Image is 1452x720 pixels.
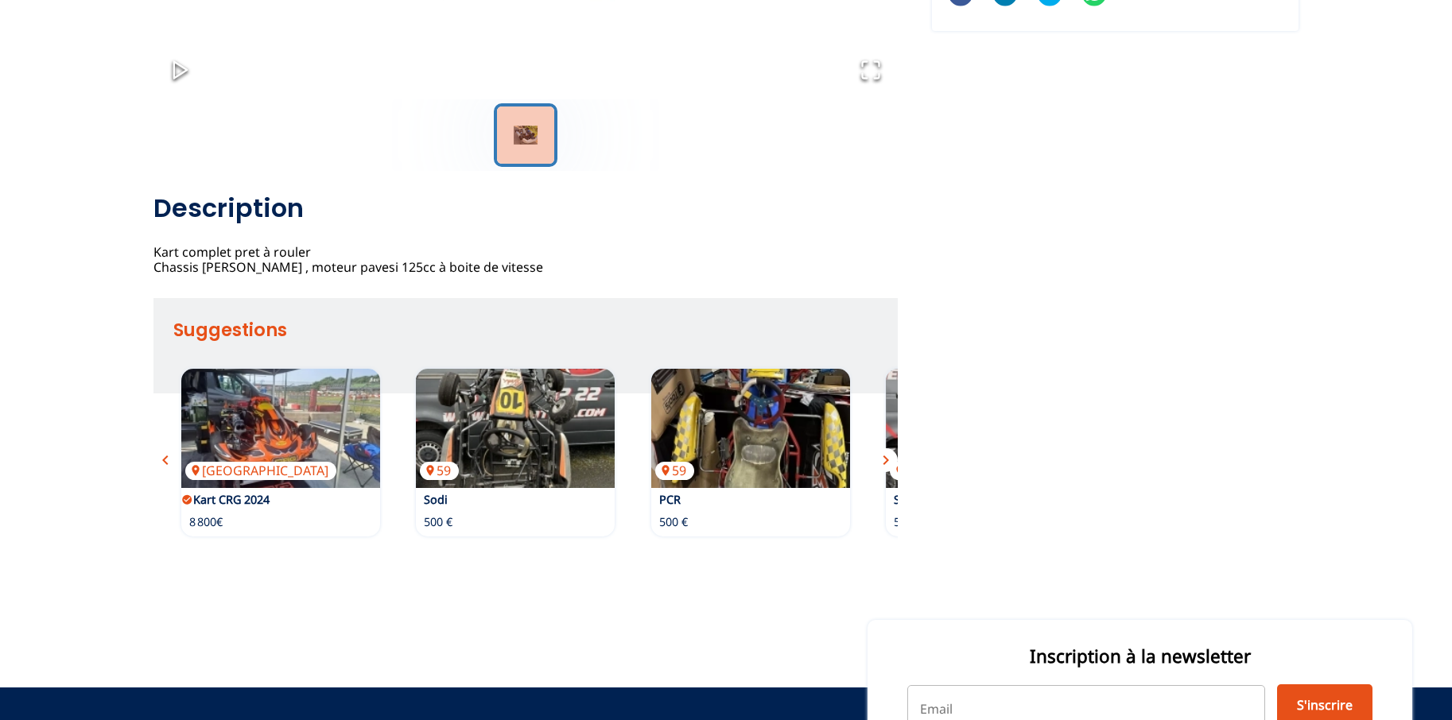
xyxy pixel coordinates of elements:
[153,103,898,167] div: Thumbnail Navigation
[173,314,898,346] h2: Suggestions
[185,462,336,479] p: [GEOGRAPHIC_DATA]
[494,103,557,167] button: Go to Slide 1
[416,369,615,488] a: Sodi59
[651,369,850,488] a: PCR59
[189,514,223,530] p: 8 800€
[651,369,850,488] img: PCR
[894,514,922,530] p: 500 €
[886,369,1085,488] img: Sodi
[153,192,898,224] h2: Description
[181,369,380,488] a: Kart CRG 2024[GEOGRAPHIC_DATA]
[659,492,681,507] a: PCR
[874,448,898,472] button: chevron_right
[420,462,459,479] p: 59
[424,492,448,507] a: Sodi
[424,514,452,530] p: 500 €
[886,369,1085,488] a: Sodi59
[894,492,918,507] a: Sodi
[153,192,898,274] div: Kart complet pret à rouler Chassis [PERSON_NAME] , moteur pavesi 125cc à boite de vitesse
[844,43,898,99] button: Open Fullscreen
[193,492,270,507] a: Kart CRG 2024
[876,451,895,470] span: chevron_right
[153,43,208,99] button: Play or Pause Slideshow
[416,369,615,488] img: Sodi
[181,369,380,488] img: Kart CRG 2024
[156,451,175,470] span: chevron_left
[907,644,1372,668] p: Inscription à la newsletter
[655,462,694,479] p: 59
[153,448,177,472] button: chevron_left
[659,514,688,530] p: 500 €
